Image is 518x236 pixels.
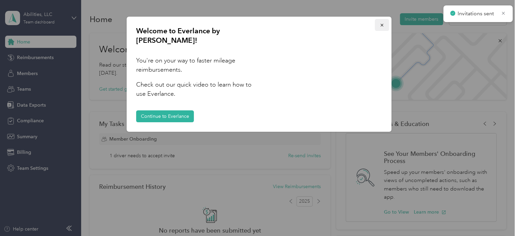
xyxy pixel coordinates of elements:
[136,110,194,122] button: Continue to Everlance
[480,198,518,236] iframe: Everlance-gr Chat Button Frame
[458,10,496,18] p: Invitations sent
[136,80,256,98] h2: Check out our quick video to learn how to use Everlance.
[136,26,256,45] h1: Welcome to Everlance by [PERSON_NAME]!
[263,26,382,118] iframe: Welcome to Everlance by Motus!
[136,56,256,74] h2: You're on your way to faster mileage reimbursements.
